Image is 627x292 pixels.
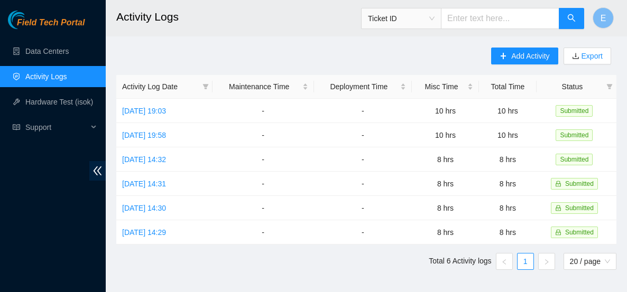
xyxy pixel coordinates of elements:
span: Submitted [556,154,593,165]
td: - [314,123,412,147]
span: left [501,259,508,265]
span: lock [555,205,561,211]
li: Previous Page [496,253,513,270]
td: 10 hrs [412,123,479,147]
a: Hardware Test (isok) [25,98,93,106]
span: Add Activity [511,50,549,62]
span: E [601,12,606,25]
a: [DATE] 14:31 [122,180,166,188]
span: search [567,14,576,24]
span: Status [542,81,602,92]
span: filter [202,83,209,90]
a: [DATE] 14:29 [122,228,166,237]
button: left [496,253,513,270]
span: Submitted [556,129,593,141]
span: filter [604,79,615,95]
span: Support [25,117,88,138]
td: - [213,99,314,123]
span: filter [200,79,211,95]
button: E [593,7,614,29]
td: 8 hrs [479,196,537,220]
th: Total Time [479,75,537,99]
div: Page Size [564,253,616,270]
a: Data Centers [25,47,69,55]
span: 20 / page [570,253,610,269]
td: - [314,147,412,172]
button: plusAdd Activity [491,48,558,64]
td: 10 hrs [479,123,537,147]
span: plus [500,52,507,61]
span: Activity Log Date [122,81,198,92]
td: 8 hrs [479,172,537,196]
td: - [213,172,314,196]
button: search [559,8,584,29]
li: Next Page [538,253,555,270]
li: 1 [517,253,534,270]
button: right [538,253,555,270]
td: 8 hrs [412,147,479,172]
span: filter [606,83,613,90]
span: Ticket ID [368,11,435,26]
td: 10 hrs [479,99,537,123]
a: [DATE] 19:58 [122,131,166,139]
input: Enter text here... [441,8,559,29]
span: double-left [89,161,106,181]
a: [DATE] 19:03 [122,107,166,115]
td: 8 hrs [479,220,537,244]
td: - [213,147,314,172]
img: Akamai Technologies [8,11,53,29]
span: read [13,124,20,131]
span: lock [555,181,561,187]
a: [DATE] 14:30 [122,204,166,212]
td: 8 hrs [412,172,479,196]
span: Submitted [556,105,593,117]
td: - [213,123,314,147]
a: Activity Logs [25,72,67,81]
span: right [543,259,550,265]
td: - [213,196,314,220]
button: downloadExport [564,48,611,64]
td: 8 hrs [412,220,479,244]
span: Submitted [565,180,594,187]
a: [DATE] 14:32 [122,155,166,164]
span: Submitted [565,204,594,212]
td: - [314,196,412,220]
td: 8 hrs [412,196,479,220]
td: - [314,220,412,244]
td: - [314,172,412,196]
td: 10 hrs [412,99,479,123]
a: Akamai TechnologiesField Tech Portal [8,19,85,33]
span: Submitted [565,229,594,236]
span: Field Tech Portal [17,18,85,28]
span: lock [555,229,561,236]
a: Export [579,52,603,60]
li: Total 6 Activity logs [429,253,491,270]
td: - [213,220,314,244]
td: - [314,99,412,123]
span: download [572,52,579,61]
a: 1 [518,253,533,269]
td: 8 hrs [479,147,537,172]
